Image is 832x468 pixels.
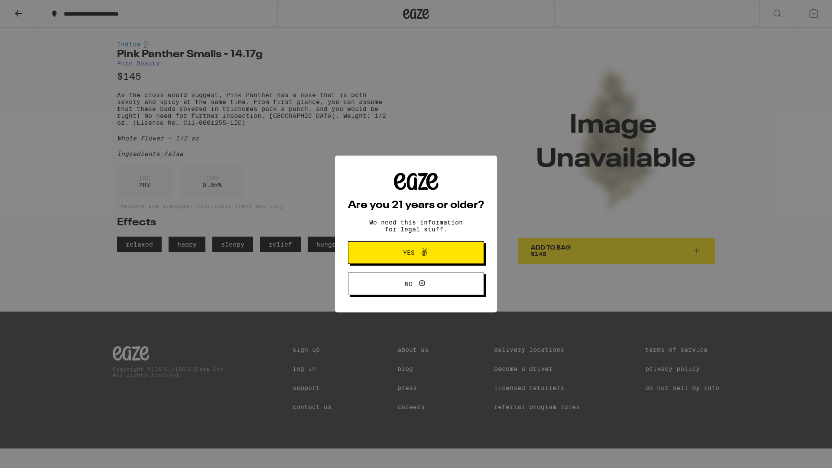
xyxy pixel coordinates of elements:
button: Yes [348,241,484,264]
h2: Are you 21 years or older? [348,200,484,211]
span: Yes [403,250,415,256]
span: No [405,281,413,287]
iframe: Opens a widget where you can find more information [778,442,823,464]
p: We need this information for legal stuff. [362,219,470,233]
button: No [348,273,484,295]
